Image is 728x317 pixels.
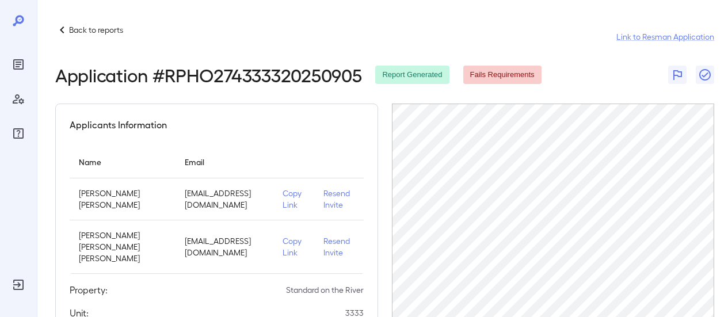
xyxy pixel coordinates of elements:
span: Fails Requirements [463,70,542,81]
p: [EMAIL_ADDRESS][DOMAIN_NAME] [185,235,264,258]
th: Name [70,146,176,178]
p: Standard on the River [286,284,364,296]
button: Close Report [696,66,714,84]
p: Copy Link [283,235,305,258]
p: [PERSON_NAME] [PERSON_NAME] [PERSON_NAME] [79,230,166,264]
h2: Application # RPHO274333320250905 [55,64,361,85]
div: FAQ [9,124,28,143]
p: Resend Invite [323,188,355,211]
div: Reports [9,55,28,74]
p: Back to reports [69,24,123,36]
a: Link to Resman Application [616,31,714,43]
table: simple table [70,146,364,274]
p: Copy Link [283,188,305,211]
th: Email [176,146,273,178]
p: Resend Invite [323,235,355,258]
div: Log Out [9,276,28,294]
div: Manage Users [9,90,28,108]
h5: Applicants Information [70,118,167,132]
span: Report Generated [375,70,449,81]
button: Flag Report [668,66,687,84]
p: [PERSON_NAME] [PERSON_NAME] [79,188,166,211]
p: [EMAIL_ADDRESS][DOMAIN_NAME] [185,188,264,211]
h5: Property: [70,283,108,297]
